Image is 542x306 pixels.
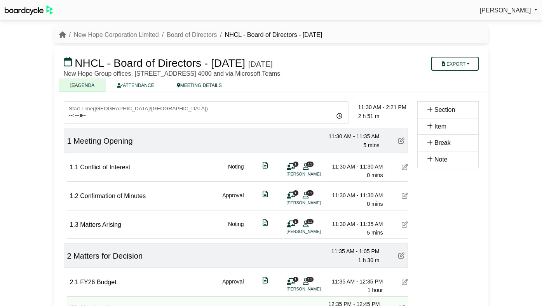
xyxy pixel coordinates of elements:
a: New Hope Corporation Limited [74,31,159,38]
li: NHCL - Board of Directors - [DATE] [217,30,322,40]
span: 11 [306,219,314,224]
span: 2 h 51 m [358,113,379,119]
span: [PERSON_NAME] [480,7,531,14]
a: [PERSON_NAME] [480,5,537,16]
span: Section [434,106,455,113]
li: [PERSON_NAME] [287,171,345,177]
span: Note [434,156,448,163]
a: AGENDA [59,78,106,92]
span: 1.1 [70,164,78,170]
span: 2 [67,252,71,260]
span: 1 [293,277,298,282]
span: 0 mins [367,172,383,178]
span: 5 mins [363,142,379,148]
div: Approval [222,277,244,295]
li: [PERSON_NAME] [287,286,345,292]
div: 11:30 AM - 11:30 AM [329,162,383,171]
span: 1.2 [70,193,78,199]
div: [DATE] [248,59,273,69]
div: Noting [228,220,244,237]
span: Meeting Opening [73,137,132,145]
span: 1 h 30 m [358,257,379,263]
span: 1 [293,162,298,167]
div: 11:35 AM - 1:05 PM [325,247,380,256]
div: 11:30 AM - 2:21 PM [358,103,413,111]
a: Board of Directors [167,31,217,38]
span: 11 [306,277,314,282]
span: New Hope Group offices, [STREET_ADDRESS] 4000 and via Microsoft Teams [64,70,281,77]
span: 5 mins [367,229,383,236]
nav: breadcrumb [59,30,322,40]
span: 1 hour [368,287,383,293]
a: MEETING DETAILS [166,78,233,92]
span: Matters for Decision [73,252,143,260]
div: Noting [228,162,244,180]
a: ATTENDANCE [106,78,165,92]
button: Export [431,57,478,71]
div: Approval [222,191,244,209]
span: 11 [306,162,314,167]
span: Item [434,123,446,130]
li: [PERSON_NAME] [287,228,345,235]
span: 1 [67,137,71,145]
div: 11:30 AM - 11:30 AM [329,191,383,200]
span: Conflict of Interest [80,164,130,170]
span: 1 [293,219,298,224]
li: [PERSON_NAME] [287,200,345,206]
span: Confirmation of Minutes [80,193,146,199]
span: 1 [293,190,298,195]
span: 1.3 [70,221,78,228]
span: 0 mins [367,201,383,207]
div: 11:30 AM - 11:35 AM [329,220,383,228]
span: 2.1 [70,279,78,285]
span: FY26 Budget [80,279,116,285]
span: NHCL - Board of Directors - [DATE] [75,57,245,69]
span: Break [434,139,451,146]
span: 11 [306,190,314,195]
div: 11:35 AM - 12:35 PM [329,277,383,286]
span: Matters Arising [80,221,121,228]
img: BoardcycleBlackGreen-aaafeed430059cb809a45853b8cf6d952af9d84e6e89e1f1685b34bfd5cb7d64.svg [5,5,53,15]
div: 11:30 AM - 11:35 AM [325,132,380,141]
